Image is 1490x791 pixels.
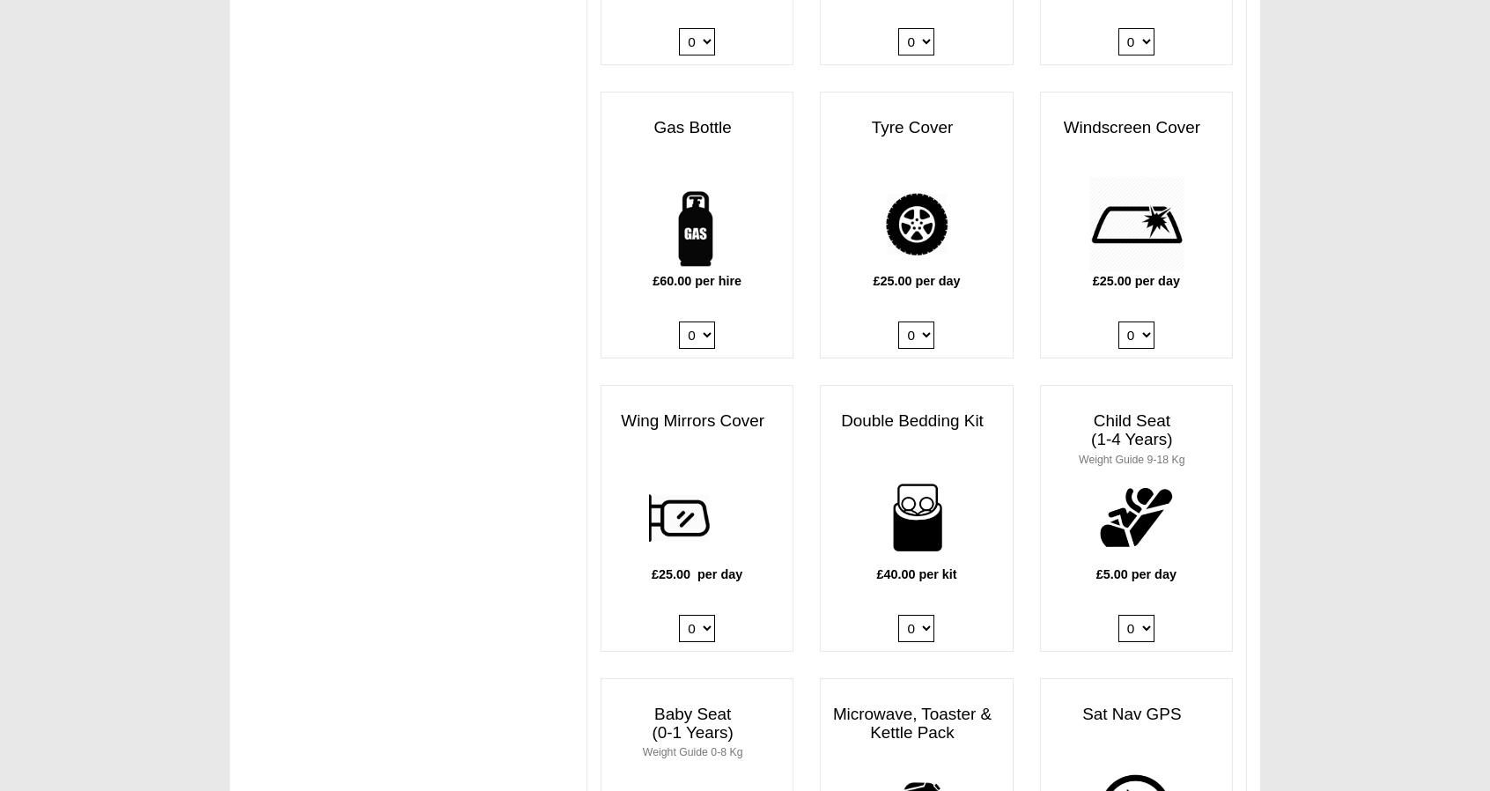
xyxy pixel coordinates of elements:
[821,697,1012,751] h3: Microwave, Toaster & Kettle Pack
[649,469,745,566] img: wing.png
[873,274,960,288] b: £25.00 per day
[1041,403,1232,476] h3: Child Seat (1-4 Years)
[653,274,741,288] b: £60.00 per hire
[869,469,965,566] img: bedding-for-two.png
[1041,110,1232,146] h3: Windscreen Cover
[821,110,1012,146] h3: Tyre Cover
[1093,274,1180,288] b: £25.00 per day
[876,567,956,581] b: £40.00 per kit
[601,110,793,146] h3: Gas Bottle
[652,567,742,581] b: £25.00 per day
[869,176,965,272] img: tyre.png
[1096,567,1177,581] b: £5.00 per day
[601,697,793,769] h3: Baby Seat (0-1 Years)
[601,403,793,440] h3: Wing Mirrors Cover
[1041,697,1232,733] h3: Sat Nav GPS
[1088,469,1184,566] img: child.png
[643,746,743,758] small: Weight Guide 0-8 Kg
[1079,454,1184,466] small: Weight Guide 9-18 Kg
[649,176,745,272] img: gas-bottle.png
[1088,176,1184,272] img: windscreen.png
[821,403,1012,440] h3: Double Bedding Kit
